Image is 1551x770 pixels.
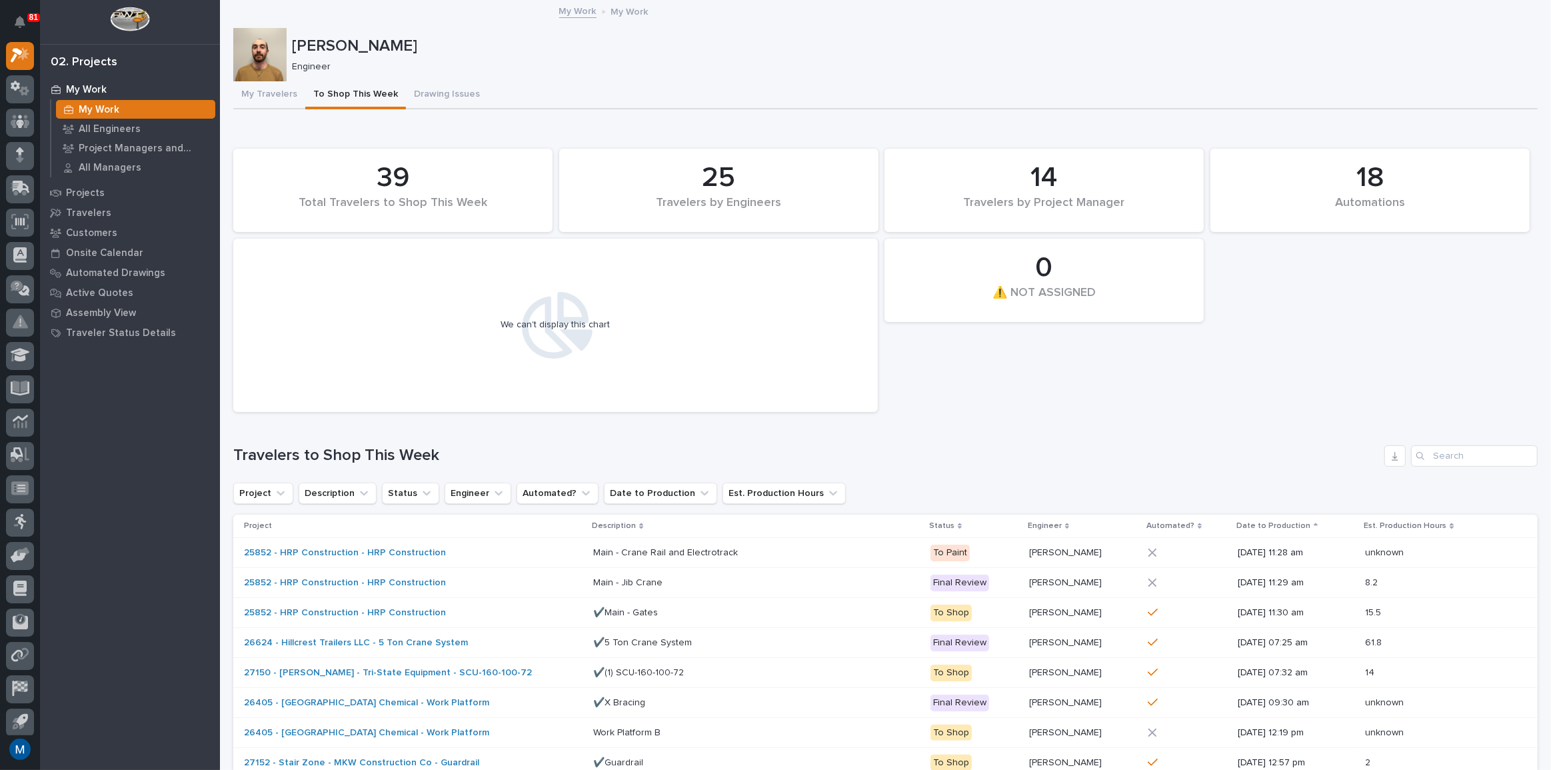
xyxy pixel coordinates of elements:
[233,598,1538,628] tr: 25852 - HRP Construction - HRP Construction ✔️Main - Gates✔️Main - Gates To Shop[PERSON_NAME][PER...
[244,547,446,559] a: 25852 - HRP Construction - HRP Construction
[930,635,989,651] div: Final Review
[1029,605,1104,619] p: [PERSON_NAME]
[1238,637,1354,649] p: [DATE] 07:25 am
[559,3,597,18] a: My Work
[1238,667,1354,679] p: [DATE] 07:32 am
[79,143,210,155] p: Project Managers and Engineers
[593,545,741,559] p: Main - Crane Rail and Electrotrack
[233,446,1379,465] h1: Travelers to Shop This Week
[1365,635,1384,649] p: 61.8
[66,227,117,239] p: Customers
[930,575,989,591] div: Final Review
[930,665,972,681] div: To Shop
[1364,519,1446,533] p: Est. Production Hours
[1029,725,1104,739] p: [PERSON_NAME]
[233,628,1538,658] tr: 26624 - Hillcrest Trailers LLC - 5 Ton Crane System ✔️5 Ton Crane System✔️5 Ton Crane System Fina...
[66,287,133,299] p: Active Quotes
[1365,695,1406,709] p: unknown
[1238,697,1354,709] p: [DATE] 09:30 am
[723,483,846,504] button: Est. Production Hours
[233,483,293,504] button: Project
[592,519,636,533] p: Description
[66,187,105,199] p: Projects
[1238,757,1354,769] p: [DATE] 12:57 pm
[233,688,1538,718] tr: 26405 - [GEOGRAPHIC_DATA] Chemical - Work Platform ✔️X Bracing✔️X Bracing Final Review[PERSON_NAM...
[66,84,107,96] p: My Work
[40,183,220,203] a: Projects
[929,519,954,533] p: Status
[51,119,220,138] a: All Engineers
[1365,755,1373,769] p: 2
[244,667,532,679] a: 27150 - [PERSON_NAME] - Tri-State Equipment - SCU-160-100-72
[611,3,649,18] p: My Work
[907,161,1181,195] div: 14
[40,303,220,323] a: Assembly View
[907,196,1181,224] div: Travelers by Project Manager
[1029,545,1104,559] p: [PERSON_NAME]
[930,695,989,711] div: Final Review
[292,61,1527,73] p: Engineer
[501,319,611,331] div: We can't display this chart
[40,223,220,243] a: Customers
[40,323,220,343] a: Traveler Status Details
[244,519,272,533] p: Project
[1365,545,1406,559] p: unknown
[1236,519,1310,533] p: Date to Production
[1365,725,1406,739] p: unknown
[66,267,165,279] p: Automated Drawings
[51,139,220,157] a: Project Managers and Engineers
[233,81,305,109] button: My Travelers
[17,16,34,37] div: Notifications81
[582,161,856,195] div: 25
[29,13,38,22] p: 81
[593,755,646,769] p: ✔️Guardrail
[1146,519,1194,533] p: Automated?
[1029,635,1104,649] p: [PERSON_NAME]
[1029,665,1104,679] p: [PERSON_NAME]
[593,665,687,679] p: ✔️(1) SCU-160-100-72
[593,695,648,709] p: ✔️X Bracing
[244,637,468,649] a: 26624 - Hillcrest Trailers LLC - 5 Ton Crane System
[40,283,220,303] a: Active Quotes
[382,483,439,504] button: Status
[256,161,530,195] div: 39
[593,725,663,739] p: Work Platform B
[51,158,220,177] a: All Managers
[292,37,1532,56] p: [PERSON_NAME]
[244,697,489,709] a: 26405 - [GEOGRAPHIC_DATA] Chemical - Work Platform
[593,575,665,589] p: Main - Jib Crane
[445,483,511,504] button: Engineer
[1365,575,1380,589] p: 8.2
[907,286,1181,314] div: ⚠️ NOT ASSIGNED
[1233,196,1507,224] div: Automations
[40,79,220,99] a: My Work
[233,718,1538,748] tr: 26405 - [GEOGRAPHIC_DATA] Chemical - Work Platform Work Platform BWork Platform B To Shop[PERSON_...
[79,123,141,135] p: All Engineers
[1233,161,1507,195] div: 18
[256,196,530,224] div: Total Travelers to Shop This Week
[1238,577,1354,589] p: [DATE] 11:29 am
[305,81,406,109] button: To Shop This Week
[1238,607,1354,619] p: [DATE] 11:30 am
[406,81,488,109] button: Drawing Issues
[1029,575,1104,589] p: [PERSON_NAME]
[930,725,972,741] div: To Shop
[244,577,446,589] a: 25852 - HRP Construction - HRP Construction
[1028,519,1062,533] p: Engineer
[1029,755,1104,769] p: [PERSON_NAME]
[110,7,149,31] img: Workspace Logo
[51,55,117,70] div: 02. Projects
[40,243,220,263] a: Onsite Calendar
[51,100,220,119] a: My Work
[244,757,479,769] a: 27152 - Stair Zone - MKW Construction Co - Guardrail
[66,247,143,259] p: Onsite Calendar
[233,658,1538,688] tr: 27150 - [PERSON_NAME] - Tri-State Equipment - SCU-160-100-72 ✔️(1) SCU-160-100-72✔️(1) SCU-160-10...
[517,483,599,504] button: Automated?
[930,545,970,561] div: To Paint
[1411,445,1538,467] input: Search
[1365,605,1384,619] p: 15.5
[40,263,220,283] a: Automated Drawings
[1238,727,1354,739] p: [DATE] 12:19 pm
[604,483,717,504] button: Date to Production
